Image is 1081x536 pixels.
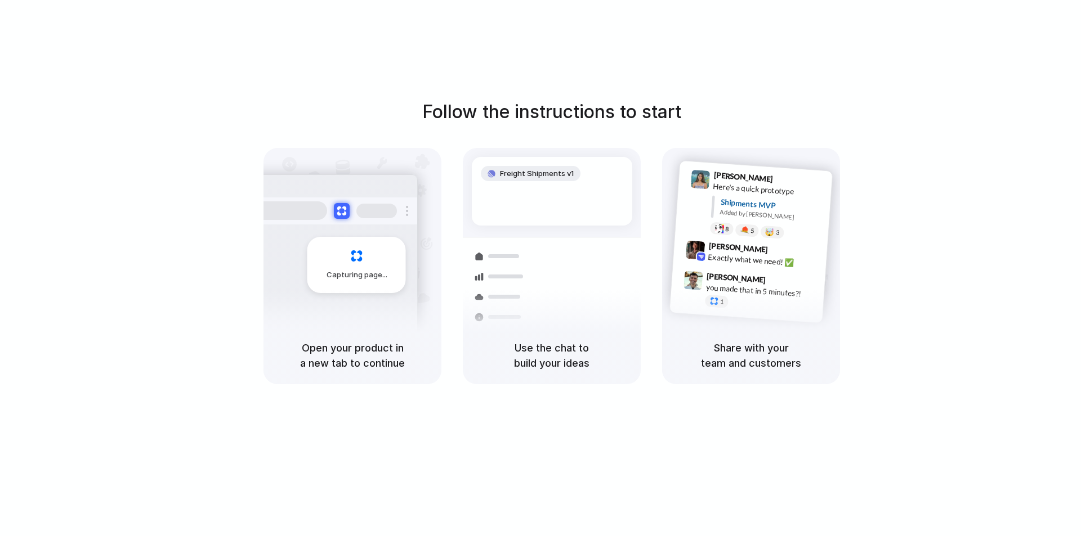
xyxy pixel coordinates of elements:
span: 9:41 AM [776,174,799,187]
span: Freight Shipments v1 [500,168,574,179]
span: [PERSON_NAME] [708,240,768,256]
span: Capturing page [327,269,389,281]
span: [PERSON_NAME] [707,269,766,286]
span: 1 [720,299,724,305]
span: 8 [725,226,729,232]
div: Added by [PERSON_NAME] [720,208,823,224]
div: you made that in 5 minutes?! [705,281,818,300]
span: 3 [776,229,780,236]
span: 9:47 AM [769,275,792,289]
div: Exactly what we need! ✅ [708,251,820,270]
span: 5 [751,228,754,234]
div: 🤯 [765,228,775,236]
span: [PERSON_NAME] [713,169,773,185]
h1: Follow the instructions to start [422,98,681,125]
h5: Share with your team and customers [676,340,827,371]
span: 9:42 AM [771,245,794,258]
div: Shipments MVP [720,196,824,215]
div: Here's a quick prototype [713,181,825,200]
h5: Open your product in a new tab to continue [277,340,428,371]
h5: Use the chat to build your ideas [476,340,627,371]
